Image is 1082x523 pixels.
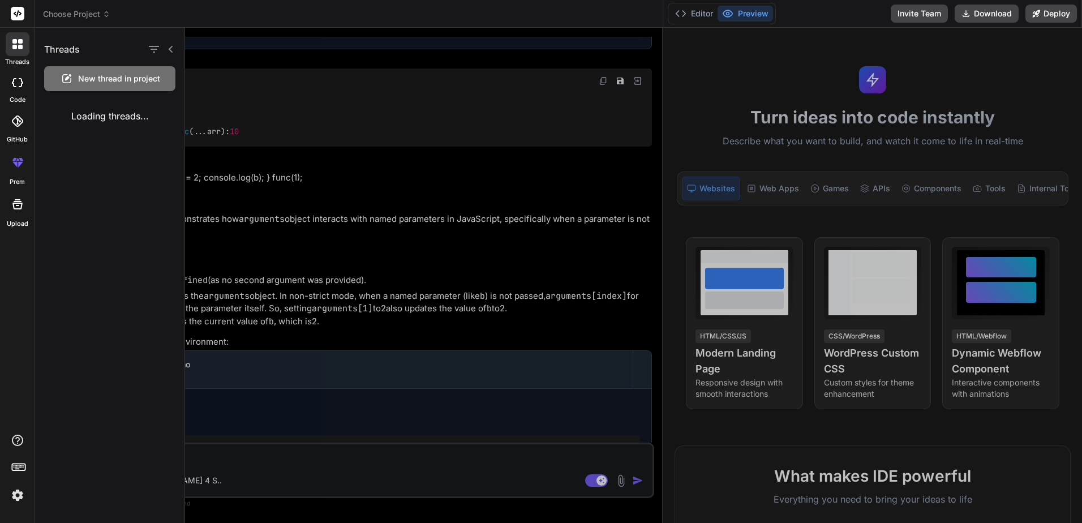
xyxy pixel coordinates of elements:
[78,73,160,84] span: New thread in project
[7,135,28,144] label: GitHub
[955,5,1019,23] button: Download
[7,219,28,229] label: Upload
[43,8,110,20] span: Choose Project
[1025,5,1077,23] button: Deploy
[8,486,27,505] img: settings
[891,5,948,23] button: Invite Team
[10,95,25,105] label: code
[10,177,25,187] label: prem
[5,57,29,67] label: threads
[44,42,80,56] h1: Threads
[718,6,773,22] button: Preview
[671,6,718,22] button: Editor
[35,100,184,132] div: Loading threads...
